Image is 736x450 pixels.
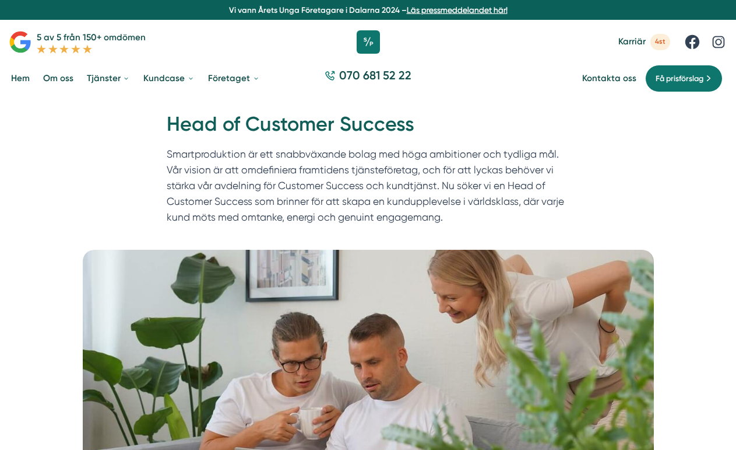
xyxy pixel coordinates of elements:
a: Tjänster [84,64,132,93]
a: Få prisförslag [645,65,723,92]
p: Smartproduktion är ett snabbväxande bolag med höga ambitioner och tydliga mål. Vår vision är att ... [167,146,570,231]
span: Karriär [618,36,646,47]
a: Karriär 4st [618,34,670,50]
h1: Head of Customer Success [167,111,570,146]
p: 5 av 5 från 150+ omdömen [37,30,146,44]
a: Om oss [41,64,76,93]
span: 070 681 52 22 [339,68,411,84]
a: Kundcase [141,64,196,93]
span: 4st [650,34,670,50]
a: Hem [9,64,32,93]
a: Kontakta oss [582,73,636,84]
p: Vi vann Årets Unga Företagare i Dalarna 2024 – [5,5,732,16]
span: Få prisförslag [656,72,703,85]
a: 070 681 52 22 [320,68,416,90]
a: Företaget [206,64,262,93]
a: Läs pressmeddelandet här! [407,5,508,15]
